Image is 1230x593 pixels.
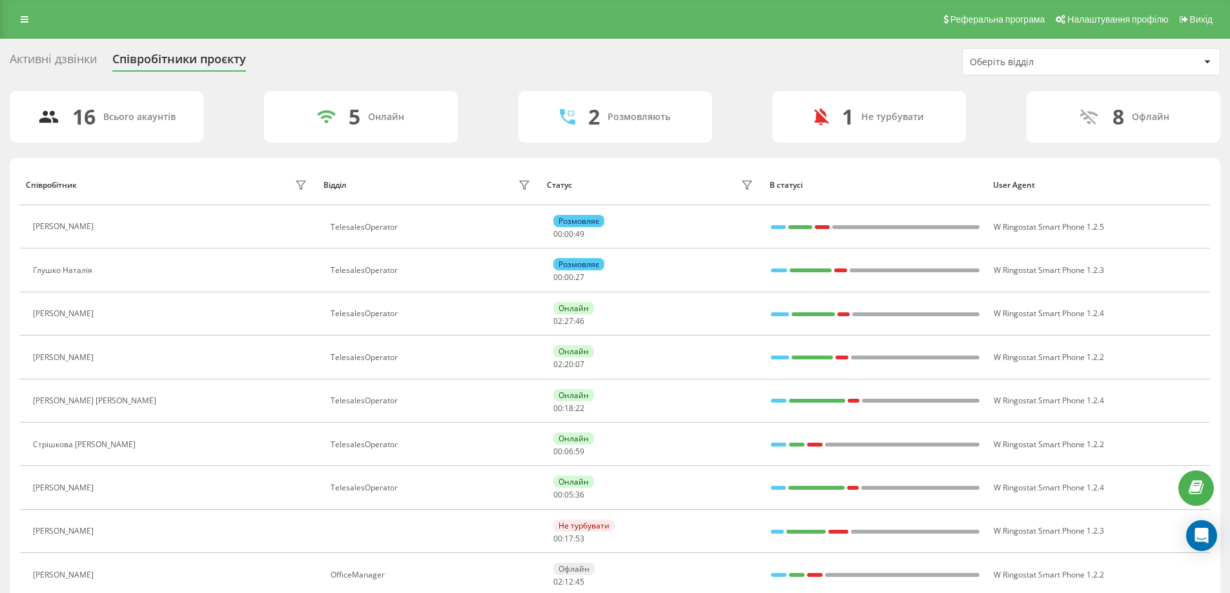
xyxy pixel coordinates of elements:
div: Не турбувати [861,112,924,123]
span: W Ringostat Smart Phone 1.2.3 [994,525,1104,536]
div: : : [553,578,584,587]
span: Реферальна програма [950,14,1045,25]
div: Онлайн [553,302,594,314]
div: [PERSON_NAME] [33,570,97,579]
div: Офлайн [1132,112,1169,123]
div: Співробітники проєкту [112,52,246,72]
span: W Ringostat Smart Phone 1.2.4 [994,482,1104,493]
div: В статусі [770,181,981,190]
span: 00 [553,533,562,544]
span: W Ringostat Smart Phone 1.2.3 [994,265,1104,276]
div: 5 [349,105,360,129]
div: [PERSON_NAME] [33,309,97,318]
div: TelesalesOperator [331,483,534,492]
div: Онлайн [553,432,594,445]
span: W Ringostat Smart Phone 1.2.5 [994,221,1104,232]
div: : : [553,360,584,369]
div: 2 [588,105,600,129]
div: Розмовляють [608,112,670,123]
span: 27 [575,272,584,283]
div: [PERSON_NAME] [33,353,97,362]
div: [PERSON_NAME] [33,483,97,492]
div: : : [553,273,584,282]
span: 17 [564,533,573,544]
span: 20 [564,359,573,370]
div: [PERSON_NAME] [PERSON_NAME] [33,396,159,405]
span: 12 [564,576,573,587]
div: Онлайн [553,476,594,488]
span: Вихід [1190,14,1213,25]
span: Налаштування профілю [1067,14,1168,25]
span: 02 [553,576,562,587]
span: 02 [553,316,562,327]
div: 8 [1112,105,1124,129]
div: Онлайн [553,345,594,357]
div: Не турбувати [553,519,615,532]
span: 07 [575,359,584,370]
span: 53 [575,533,584,544]
div: TelesalesOperator [331,266,534,275]
div: User Agent [993,181,1204,190]
div: Статус [547,181,572,190]
span: W Ringostat Smart Phone 1.2.2 [994,569,1104,580]
div: Співробітник [26,181,77,190]
div: Активні дзвінки [10,52,97,72]
div: Глушко Наталія [33,266,96,275]
div: Розмовляє [553,215,604,227]
div: TelesalesOperator [331,309,534,318]
div: TelesalesOperator [331,223,534,232]
span: 22 [575,403,584,414]
div: TelesalesOperator [331,353,534,362]
span: 59 [575,446,584,457]
span: 49 [575,228,584,239]
div: Відділ [323,181,346,190]
div: : : [553,447,584,456]
span: 45 [575,576,584,587]
div: : : [553,534,584,543]
span: 18 [564,403,573,414]
span: 36 [575,489,584,500]
div: Онлайн [368,112,404,123]
div: [PERSON_NAME] [33,527,97,536]
span: 00 [564,272,573,283]
div: : : [553,490,584,499]
div: Open Intercom Messenger [1186,520,1217,551]
span: 02 [553,359,562,370]
div: OfficeManager [331,570,534,579]
span: W Ringostat Smart Phone 1.2.2 [994,439,1104,450]
span: 00 [553,228,562,239]
span: 00 [564,228,573,239]
div: [PERSON_NAME] [33,222,97,231]
span: 00 [553,272,562,283]
span: 05 [564,489,573,500]
div: 1 [842,105,854,129]
div: TelesalesOperator [331,396,534,405]
div: TelesalesOperator [331,440,534,449]
div: Стрішкова [PERSON_NAME] [33,440,139,449]
span: 06 [564,446,573,457]
div: : : [553,317,584,326]
span: 00 [553,446,562,457]
div: 16 [72,105,96,129]
span: W Ringostat Smart Phone 1.2.4 [994,308,1104,319]
span: 00 [553,403,562,414]
div: Розмовляє [553,258,604,270]
span: 00 [553,489,562,500]
span: W Ringostat Smart Phone 1.2.2 [994,352,1104,363]
span: 46 [575,316,584,327]
div: Всього акаунтів [103,112,176,123]
div: Оберіть відділ [970,57,1124,68]
div: : : [553,230,584,239]
div: : : [553,404,584,413]
div: Офлайн [553,563,595,575]
span: 27 [564,316,573,327]
div: Онлайн [553,389,594,401]
span: W Ringostat Smart Phone 1.2.4 [994,395,1104,406]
